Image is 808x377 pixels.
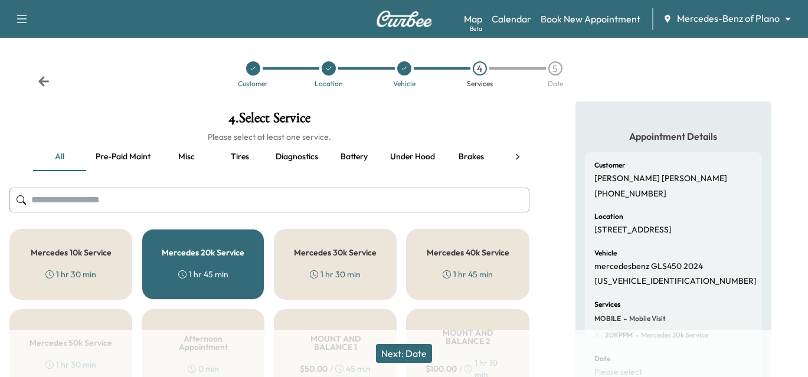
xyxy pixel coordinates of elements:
h6: Customer [594,162,625,169]
span: Mercedes-Benz of Plano [677,12,780,25]
h5: MOUNT AND BALANCE 2 [426,329,509,345]
button: Brakes [444,143,498,171]
div: 1 hr 45 min [443,268,493,280]
div: Date [548,80,563,87]
p: [US_VEHICLE_IDENTIFICATION_NUMBER] [594,276,757,287]
div: 4 [473,61,487,76]
img: Curbee Logo [376,11,433,27]
h5: Mercedes 30k Service [294,248,377,257]
div: 1 hr 30 min [310,268,361,280]
h1: 4 . Select Service [9,111,529,131]
p: mercedesbenz GLS450 2024 [594,261,703,272]
button: Next: Date [376,344,432,363]
h6: Vehicle [594,250,617,257]
h6: Location [594,213,623,220]
span: - [621,313,627,324]
div: Beta [470,24,482,33]
div: Services [467,80,493,87]
div: 1 hr 30 min [45,268,96,280]
button: all [33,143,86,171]
a: MapBeta [464,12,482,26]
div: basic tabs example [33,143,506,171]
button: Service 10k-50k [498,143,574,171]
a: Book New Appointment [541,12,640,26]
button: Pre-paid maint [86,143,160,171]
p: [PHONE_NUMBER] [594,189,666,199]
a: Calendar [492,12,531,26]
h6: Please select at least one service. [9,131,529,143]
h5: Appointment Details [585,130,762,143]
button: Battery [328,143,381,171]
button: Tires [213,143,266,171]
span: Mobile Visit [627,314,666,323]
h6: Services [594,301,620,308]
div: Location [315,80,343,87]
div: Back [38,76,50,87]
div: 5 [548,61,562,76]
h5: Mercedes 20k Service [162,248,244,257]
span: - [633,329,639,341]
h5: Mercedes 40k Service [427,248,509,257]
p: [STREET_ADDRESS] [594,225,672,235]
button: Misc [160,143,213,171]
button: Under hood [381,143,444,171]
span: MOBILE [594,314,621,323]
div: Customer [238,80,268,87]
div: 1 hr 45 min [178,268,228,280]
p: [PERSON_NAME] [PERSON_NAME] [594,173,727,184]
button: Diagnostics [266,143,328,171]
h5: Mercedes 10k Service [31,248,112,257]
div: Vehicle [393,80,416,87]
